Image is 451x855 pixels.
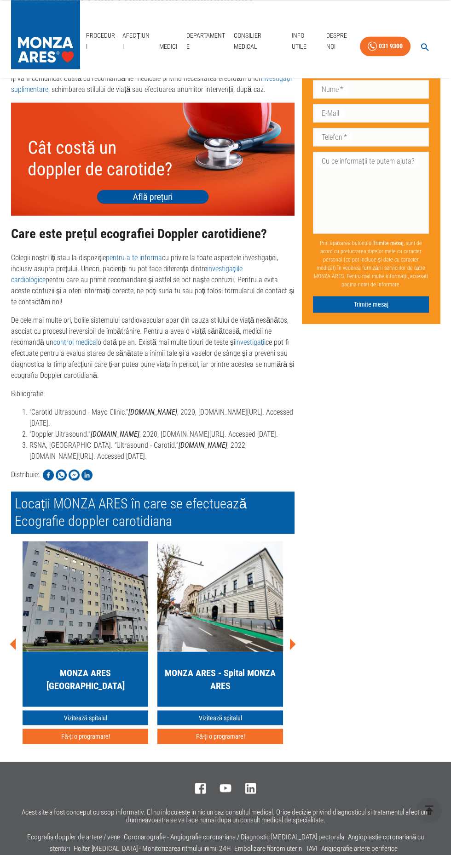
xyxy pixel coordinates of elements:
[11,103,295,216] img: Pret doppler artere carotide
[379,40,403,52] div: 031 9300
[165,666,276,692] h5: MONZA ARES - Spital MONZA ARES
[74,844,231,852] a: Holter [MEDICAL_DATA] - Monitorizarea ritmului inimii 24H
[23,541,148,651] img: MONZA ARES Bucuresti
[11,252,295,308] p: Colegii noștri îți stau la dispoziție cu privire la toate aspectele investigației, inclusiv asupr...
[313,235,429,292] p: Prin apăsarea butonului , sunt de acord cu prelucrarea datelor mele cu caracter personal (ce pot ...
[128,408,177,416] em: [DOMAIN_NAME]
[119,26,153,56] a: Afecțiuni
[11,315,295,381] p: De cele mai multe ori, bolile sistemului cardiovascular apar din cauza stilului de viață nesănăto...
[11,469,39,480] p: Distribuie:
[29,429,295,440] li: “Doppler Ultrasound.” , 2020, [DOMAIN_NAME][URL]. Accessed [DATE].
[179,441,227,450] em: [DOMAIN_NAME]
[157,729,283,744] button: Fă-ți o programare!
[11,808,440,824] p: Acest site a fost conceput cu scop informativ. El nu inlocuieste in niciun caz consultul medical....
[230,26,288,56] a: Consilier Medical
[11,491,295,534] h2: Locații MONZA ARES în care se efectuează Ecografie doppler carotidiana
[11,62,295,95] p: Rezultatele ecografiei Doppler carotidiene vor fi interpretate de un , iar diagnosticul îți va fi...
[11,227,295,241] h2: Care este prețul ecografiei Doppler carotidiene?
[29,407,295,429] li: “Carotid Ultrasound - Mayo Clinic.” , 2020, [DOMAIN_NAME][URL]. Accessed [DATE].
[69,469,80,480] img: Share on Facebook Messenger
[30,666,141,692] h5: MONZA ARES [GEOGRAPHIC_DATA]
[306,844,318,852] a: TAVI
[11,388,295,399] p: Bibliografie:
[11,264,243,284] a: investigațiile cardiologice
[81,469,93,480] img: Share on LinkedIn
[124,832,344,841] a: Coronarografie - Angiografie coronariana / Diagnostic [MEDICAL_DATA] pectorala
[56,469,67,480] img: Share on WhatsApp
[183,26,230,56] a: Departamente
[82,26,119,56] a: Proceduri
[157,541,283,707] a: MONZA ARES - Spital MONZA ARES
[23,729,148,744] button: Fă-ți o programare!
[288,26,323,56] a: Info Utile
[53,338,98,347] a: control medical
[323,26,360,56] a: Despre Noi
[23,710,148,725] a: Vizitează spitalul
[153,37,183,56] a: Medici
[234,844,302,852] a: Embolizare fibrom uterin
[373,240,404,246] b: Trimite mesaj
[321,844,398,852] a: Angiografie artere periferice
[157,541,283,651] img: MONZA ARES Cluj-Napoca
[11,74,292,94] a: investigații suplimentare
[91,430,139,439] em: [DOMAIN_NAME]
[27,832,120,841] a: Ecografia doppler de artere / vene
[313,296,429,313] button: Trimite mesaj
[416,798,442,823] button: delete
[43,469,54,480] img: Share on Facebook
[29,440,295,462] li: RSNA, [GEOGRAPHIC_DATA]. “Ultrasound - Carotid.” , 2022, [DOMAIN_NAME][URL]. Accessed [DATE].
[360,36,411,56] a: 031 9300
[23,541,148,707] a: MONZA ARES [GEOGRAPHIC_DATA]
[157,710,283,725] a: Vizitează spitalul
[235,338,266,347] a: investigații
[106,253,162,262] a: pentru a te informa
